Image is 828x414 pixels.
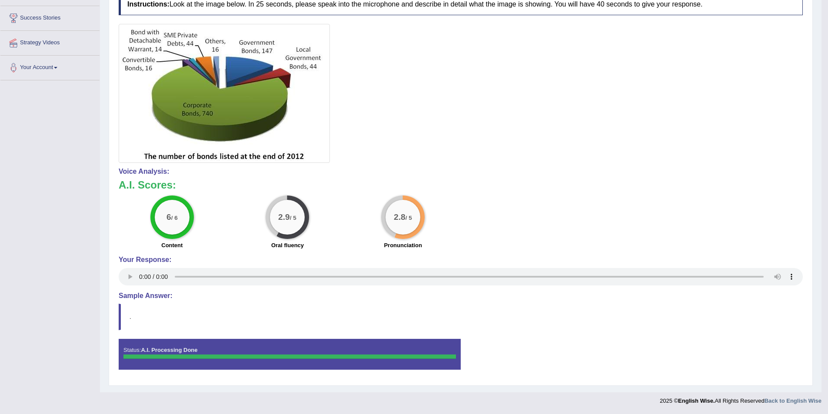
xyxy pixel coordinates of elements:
small: / 5 [290,215,296,221]
h4: Sample Answer: [119,292,803,300]
strong: A.I. Processing Done [141,347,197,353]
a: Strategy Videos [0,31,100,53]
label: Pronunciation [384,241,422,249]
label: Oral fluency [271,241,304,249]
big: 2.8 [394,212,406,222]
b: Instructions: [127,0,170,8]
big: 2.9 [279,212,290,222]
small: / 5 [406,215,412,221]
a: Success Stories [0,6,100,28]
a: Back to English Wise [765,397,821,404]
strong: English Wise. [678,397,715,404]
a: Your Account [0,56,100,77]
div: Status: [119,339,461,369]
h4: Your Response: [119,256,803,264]
big: 6 [166,212,171,222]
label: Content [161,241,183,249]
div: 2025 © All Rights Reserved [660,392,821,405]
b: A.I. Scores: [119,179,176,191]
small: / 6 [171,215,178,221]
h4: Voice Analysis: [119,168,803,176]
blockquote: . [119,304,803,330]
